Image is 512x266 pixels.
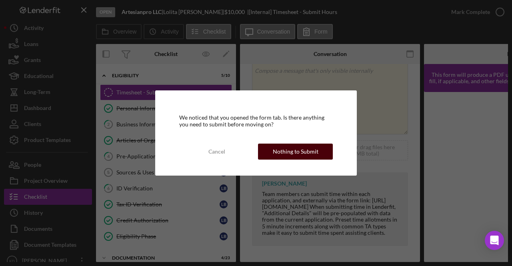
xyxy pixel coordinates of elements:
[273,144,318,160] div: Nothing to Submit
[179,114,333,127] div: We noticed that you opened the form tab. Is there anything you need to submit before moving on?
[258,144,333,160] button: Nothing to Submit
[179,144,254,160] button: Cancel
[485,231,504,250] div: Open Intercom Messenger
[208,144,225,160] div: Cancel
